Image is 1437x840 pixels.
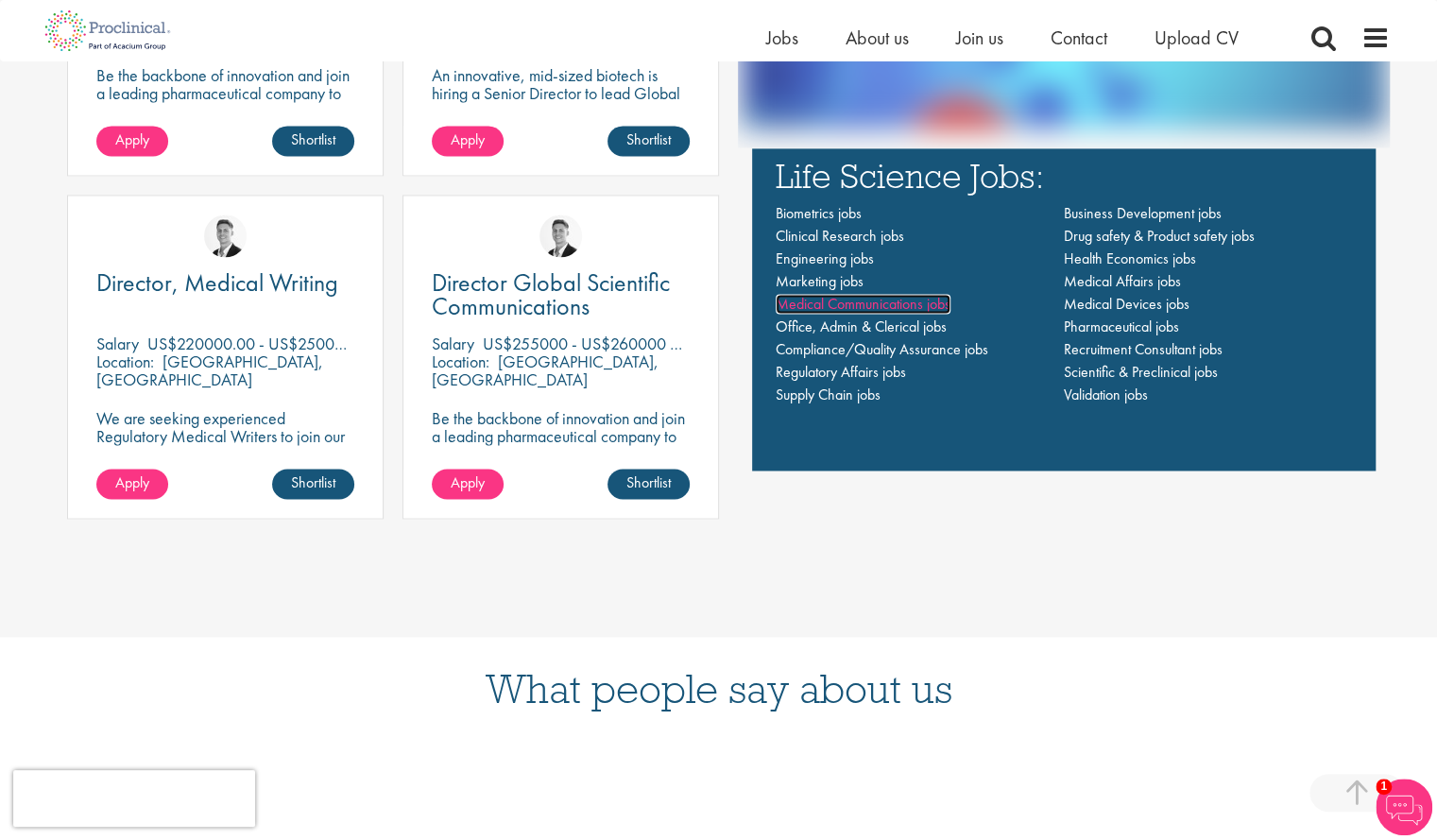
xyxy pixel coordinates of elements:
[432,66,690,138] p: An innovative, mid-sized biotech is hiring a Senior Director to lead Global Scientific Communicat...
[776,317,947,336] a: Office, Admin & Clerical jobs
[115,129,149,149] span: Apply
[1064,362,1218,382] a: Scientific & Preclinical jobs
[96,351,154,372] span: Location:
[539,214,582,257] img: George Watson
[776,249,874,268] a: Engineering jobs
[776,158,1352,193] h3: Life Science Jobs:
[204,214,247,257] img: George Watson
[1064,226,1255,246] a: Drug safety & Product safety jobs
[96,126,168,156] a: Apply
[96,271,354,295] a: Director, Medical Writing
[432,266,670,322] span: Director Global Scientific Communications
[432,126,504,156] a: Apply
[1064,317,1179,336] a: Pharmaceutical jobs
[766,26,798,50] a: Jobs
[96,469,168,499] a: Apply
[272,126,354,156] a: Shortlist
[956,26,1003,50] a: Join us
[607,126,690,156] a: Shortlist
[776,202,1352,406] nav: Main navigation
[432,351,659,390] p: [GEOGRAPHIC_DATA], [GEOGRAPHIC_DATA]
[1064,203,1222,223] a: Business Development jobs
[776,362,906,382] a: Regulatory Affairs jobs
[776,226,904,246] a: Clinical Research jobs
[147,333,636,354] p: US$220000.00 - US$250000.00 per annum + Highly Competitive Salary
[846,26,909,50] a: About us
[1064,249,1196,268] a: Health Economics jobs
[432,469,504,499] a: Apply
[432,333,474,354] span: Salary
[432,271,690,318] a: Director Global Scientific Communications
[96,266,338,299] span: Director, Medical Writing
[607,469,690,499] a: Shortlist
[115,472,149,492] span: Apply
[1064,339,1223,359] a: Recruitment Consultant jobs
[1051,26,1107,50] a: Contact
[1155,26,1239,50] a: Upload CV
[13,770,255,827] iframe: reCAPTCHA
[776,271,864,291] a: Marketing jobs
[776,385,881,404] a: Supply Chain jobs
[96,333,139,354] span: Salary
[96,351,323,390] p: [GEOGRAPHIC_DATA], [GEOGRAPHIC_DATA]
[1064,271,1181,291] a: Medical Affairs jobs
[96,66,354,174] p: Be the backbone of innovation and join a leading pharmaceutical company to help keep life-changin...
[1064,385,1148,404] a: Validation jobs
[272,469,354,499] a: Shortlist
[451,472,485,492] span: Apply
[96,409,354,481] p: We are seeking experienced Regulatory Medical Writers to join our client, a dynamic and growing b...
[432,351,489,372] span: Location:
[483,333,738,354] p: US$255000 - US$260000 per annum
[776,203,862,223] a: Biometrics jobs
[1376,779,1392,795] span: 1
[1064,294,1189,314] a: Medical Devices jobs
[1376,779,1432,835] img: Chatbot
[451,129,485,149] span: Apply
[432,409,690,517] p: Be the backbone of innovation and join a leading pharmaceutical company to help keep life-changin...
[776,294,950,314] a: Medical Communications jobs
[776,339,988,359] a: Compliance/Quality Assurance jobs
